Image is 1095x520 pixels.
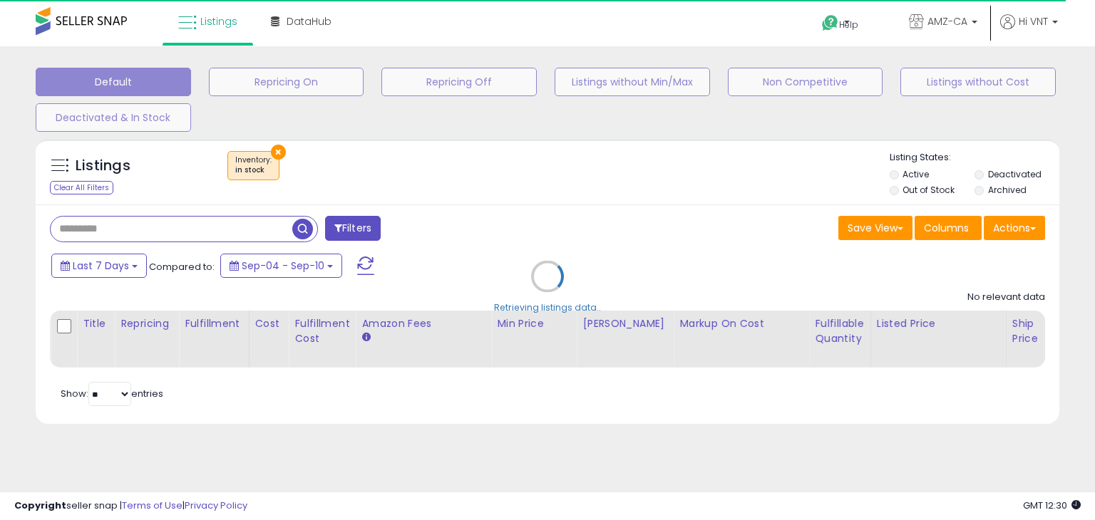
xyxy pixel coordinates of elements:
[209,68,364,96] button: Repricing On
[14,499,66,512] strong: Copyright
[287,14,331,28] span: DataHub
[494,301,601,314] div: Retrieving listings data..
[1023,499,1081,512] span: 2025-09-18 12:30 GMT
[1019,14,1048,28] span: Hi VNT
[381,68,537,96] button: Repricing Off
[36,68,191,96] button: Default
[839,19,858,31] span: Help
[14,499,247,513] div: seller snap | |
[1000,14,1058,46] a: Hi VNT
[185,499,247,512] a: Privacy Policy
[728,68,883,96] button: Non Competitive
[811,4,886,46] a: Help
[927,14,967,28] span: AMZ-CA
[555,68,710,96] button: Listings without Min/Max
[821,14,839,32] i: Get Help
[900,68,1056,96] button: Listings without Cost
[36,103,191,132] button: Deactivated & In Stock
[122,499,182,512] a: Terms of Use
[200,14,237,28] span: Listings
